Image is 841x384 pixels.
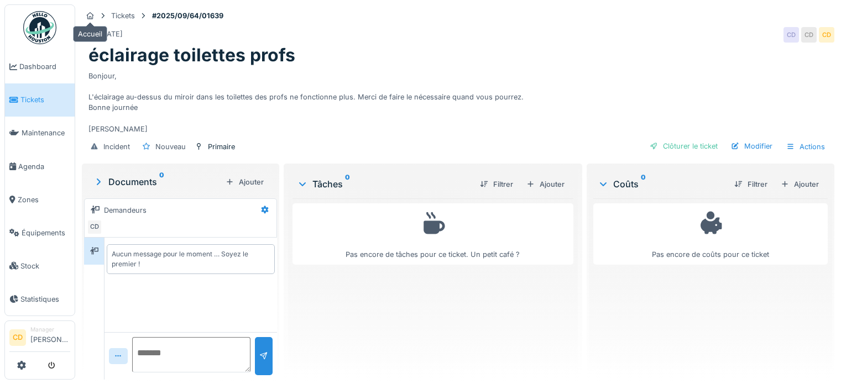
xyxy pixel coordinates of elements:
[22,128,70,138] span: Maintenance
[727,139,777,154] div: Modifier
[476,177,518,192] div: Filtrer
[20,94,70,105] span: Tickets
[88,45,295,66] h1: éclairage toilettes profs
[730,177,772,192] div: Filtrer
[9,325,70,352] a: CD Manager[PERSON_NAME]
[155,141,186,152] div: Nouveau
[148,10,228,21] strong: #2025/09/64/01639
[73,26,107,42] div: Accueil
[783,27,799,43] div: CD
[104,205,147,215] div: Demandeurs
[208,141,235,152] div: Primaire
[776,177,823,192] div: Ajouter
[5,282,75,315] a: Statistiques
[87,219,102,235] div: CD
[5,249,75,282] a: Stock
[30,325,70,334] div: Manager
[93,175,221,188] div: Documents
[645,139,722,154] div: Clôturer le ticket
[297,177,471,191] div: Tâches
[9,329,26,346] li: CD
[99,29,123,39] div: [DATE]
[20,294,70,304] span: Statistiques
[5,83,75,117] a: Tickets
[23,11,56,44] img: Badge_color-CXgf-gQk.svg
[522,177,569,192] div: Ajouter
[18,161,70,172] span: Agenda
[819,27,834,43] div: CD
[20,261,70,271] span: Stock
[5,216,75,249] a: Équipements
[112,249,270,269] div: Aucun message pour le moment … Soyez le premier !
[600,208,821,260] div: Pas encore de coûts pour ce ticket
[781,139,830,155] div: Actions
[159,175,164,188] sup: 0
[5,117,75,150] a: Maintenance
[5,183,75,216] a: Zones
[598,177,725,191] div: Coûts
[22,228,70,238] span: Équipements
[221,175,268,190] div: Ajouter
[5,50,75,83] a: Dashboard
[5,150,75,183] a: Agenda
[103,141,130,152] div: Incident
[88,66,828,134] div: Bonjour, L'éclairage au-dessus du miroir dans les toilettes des profs ne fonctionne plus. Merci d...
[345,177,350,191] sup: 0
[801,27,817,43] div: CD
[111,10,135,21] div: Tickets
[18,194,70,205] span: Zones
[300,208,566,260] div: Pas encore de tâches pour ce ticket. Un petit café ?
[19,61,70,72] span: Dashboard
[30,325,70,349] li: [PERSON_NAME]
[641,177,646,191] sup: 0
